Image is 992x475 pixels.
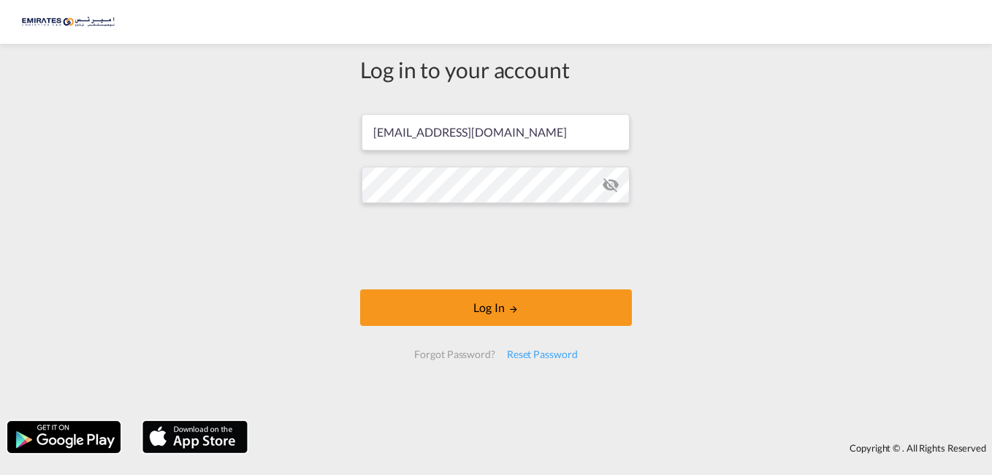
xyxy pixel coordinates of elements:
button: LOGIN [360,289,632,326]
md-icon: icon-eye-off [602,176,619,194]
div: Reset Password [501,341,584,368]
img: google.png [6,419,122,455]
div: Log in to your account [360,54,632,85]
img: c67187802a5a11ec94275b5db69a26e6.png [22,6,121,39]
img: apple.png [141,419,249,455]
div: Forgot Password? [408,341,500,368]
input: Enter email/phone number [362,114,630,151]
iframe: reCAPTCHA [385,218,607,275]
div: Copyright © . All Rights Reserved [255,436,992,460]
